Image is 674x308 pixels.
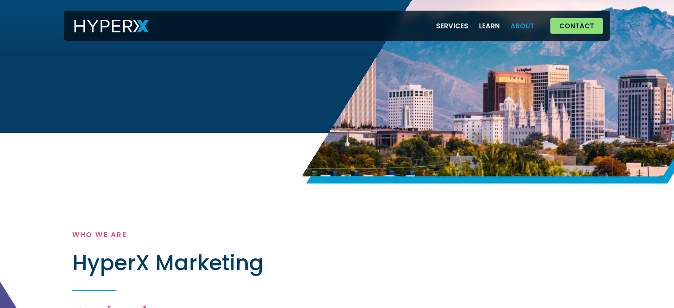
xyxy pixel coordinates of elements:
[550,18,603,34] a: Contact
[559,23,594,29] span: Contact
[431,17,474,35] a: Services
[72,230,602,239] h4: Who We Are
[74,20,149,33] img: HyperX Logo
[431,17,540,35] nav: Menu
[474,17,505,35] a: Learn
[505,17,540,35] a: About
[72,250,602,277] h2: HyperX Marketing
